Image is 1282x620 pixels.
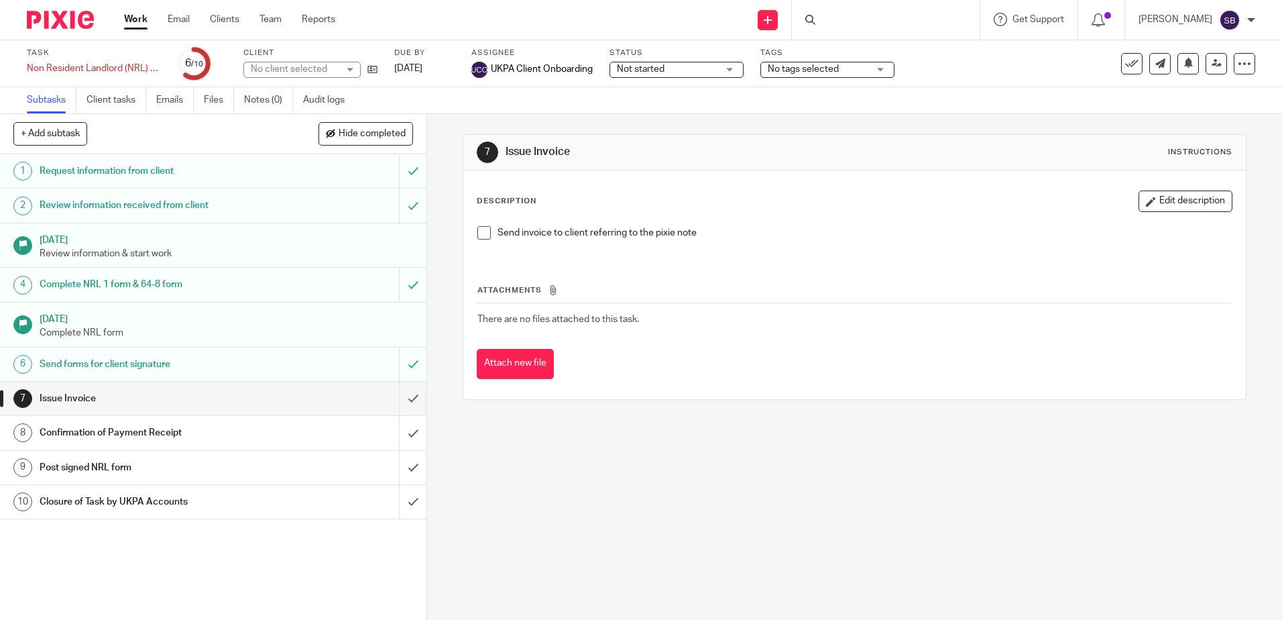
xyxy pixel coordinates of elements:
div: 6 [13,355,32,374]
small: /10 [191,60,203,68]
div: No client selected [251,62,338,76]
p: Description [477,196,536,207]
h1: Post signed NRL form [40,458,270,478]
img: Pixie [27,11,94,29]
a: Email [168,13,190,26]
a: Team [259,13,282,26]
a: Clients [210,13,239,26]
div: 2 [13,197,32,215]
a: Notes (0) [244,87,293,113]
p: [PERSON_NAME] [1139,13,1212,26]
h1: Request information from client [40,161,270,181]
div: Non Resident Landlord (NRL) Return (NRL1 form) [27,62,161,75]
label: Assignee [471,48,593,58]
h1: Issue Invoice [40,389,270,409]
a: Files [204,87,234,113]
span: Not started [617,64,664,74]
div: Instructions [1168,147,1232,158]
a: Work [124,13,148,26]
img: svg%3E [1219,9,1240,31]
button: Hide completed [318,122,413,145]
a: Client tasks [86,87,146,113]
button: Edit description [1139,191,1232,212]
h1: Issue Invoice [506,145,883,159]
p: Review information & start work [40,247,414,260]
a: Emails [156,87,194,113]
span: No tags selected [768,64,839,74]
label: Task [27,48,161,58]
h1: [DATE] [40,309,414,326]
div: 9 [13,458,32,477]
h1: Review information received from client [40,195,270,215]
p: Complete NRL form [40,326,414,340]
h1: Confirmation of Payment Receipt [40,423,270,443]
span: Get Support [1012,15,1064,24]
label: Status [609,48,744,58]
span: Hide completed [339,129,406,140]
h1: Send forms for client signature [40,354,270,374]
div: 8 [13,423,32,442]
div: 4 [13,276,32,295]
label: Tags [760,48,894,58]
a: Reports [302,13,335,26]
label: Client [243,48,377,58]
div: 1 [13,162,32,180]
img: svg%3E [471,62,487,78]
div: 6 [185,56,203,71]
p: Send invoice to client referring to the pixie note [498,226,1231,240]
h1: Closure of Task by UKPA Accounts [40,492,270,512]
button: + Add subtask [13,122,87,145]
a: Audit logs [303,87,355,113]
span: [DATE] [394,64,422,73]
h1: Complete NRL 1 form & 64-8 form [40,274,270,295]
span: There are no files attached to this task. [477,315,639,324]
div: 7 [13,389,32,408]
h1: [DATE] [40,230,414,247]
button: Attach new file [477,349,554,379]
span: UKPA Client Onboarding [491,62,593,76]
span: Attachments [477,287,542,294]
label: Due by [394,48,455,58]
div: 7 [477,142,498,163]
div: 10 [13,493,32,511]
a: Subtasks [27,87,76,113]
